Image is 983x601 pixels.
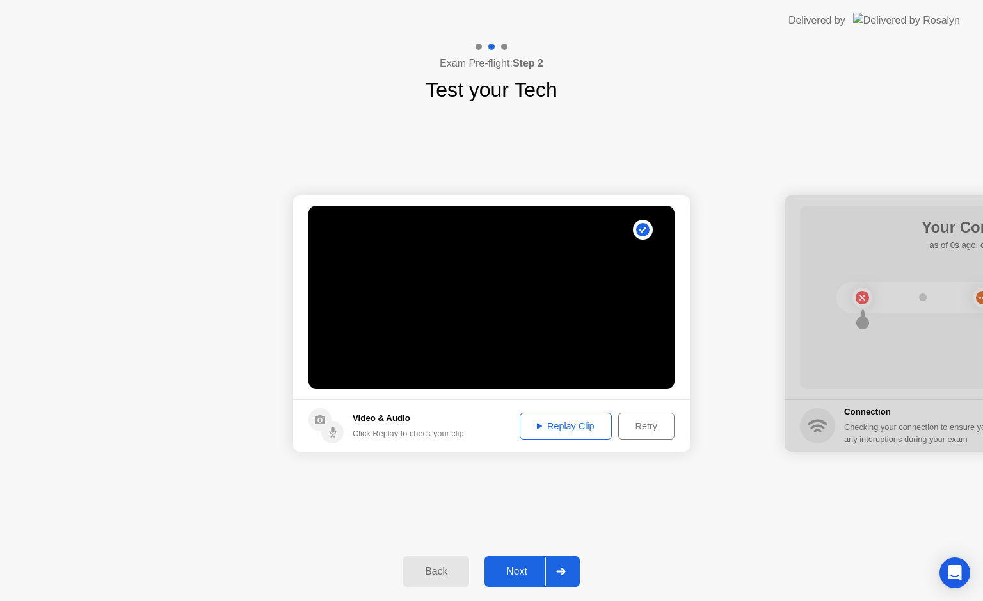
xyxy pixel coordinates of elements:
div: Replay Clip [524,421,607,431]
img: Delivered by Rosalyn [853,13,960,28]
div: Retry [623,421,670,431]
h5: Video & Audio [353,412,464,425]
div: Back [407,566,465,577]
button: Next [484,556,580,587]
button: Retry [618,413,675,440]
div: Delivered by [788,13,845,28]
button: Replay Clip [520,413,612,440]
b: Step 2 [513,58,543,69]
h4: Exam Pre-flight: [440,56,543,71]
div: Next [488,566,545,577]
button: Back [403,556,469,587]
div: Open Intercom Messenger [939,557,970,588]
h1: Test your Tech [426,74,557,105]
div: Click Replay to check your clip [353,427,464,440]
